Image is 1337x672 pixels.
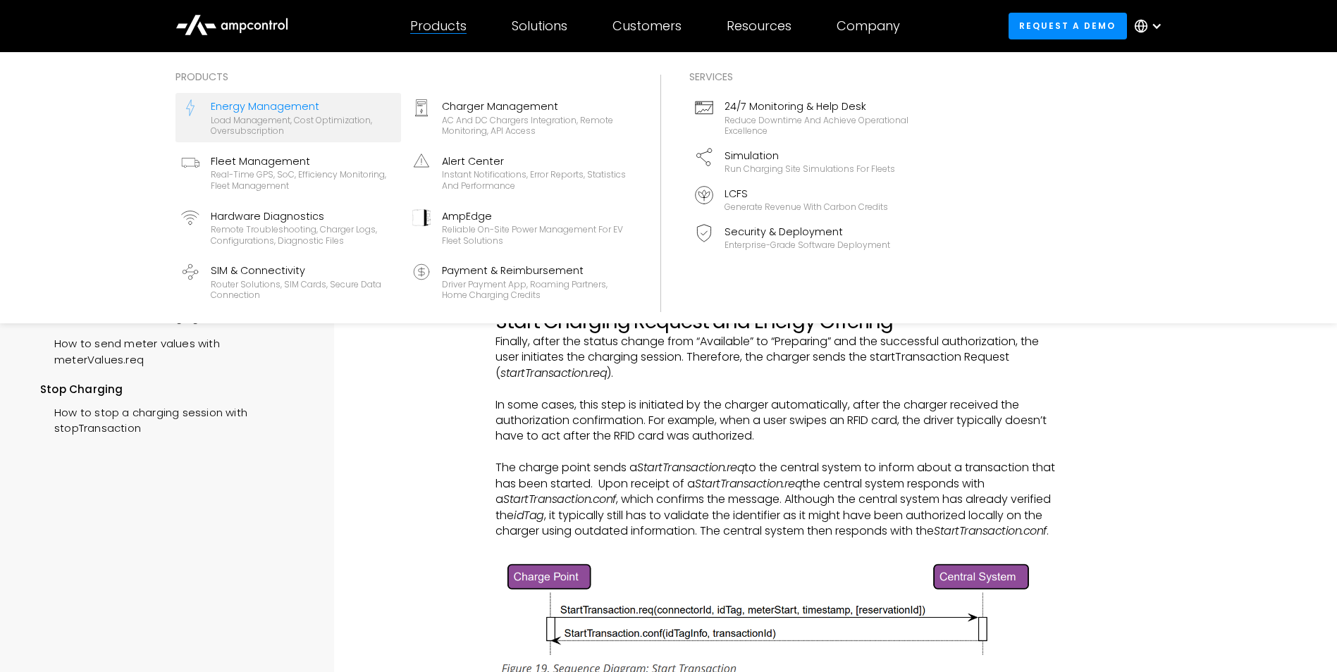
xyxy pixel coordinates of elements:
[1009,13,1127,39] a: Request a demo
[612,18,682,34] div: Customers
[40,329,307,371] a: How to send meter values with meterValues.req
[175,69,632,85] div: Products
[442,154,627,169] div: Alert Center
[211,224,395,246] div: Remote troubleshooting, charger logs, configurations, diagnostic files
[514,507,544,523] em: idTag
[407,93,632,142] a: Charger ManagementAC and DC chargers integration, remote monitoring, API access
[495,460,1063,539] p: The charge point sends a to the central system to inform about a transaction that has been starte...
[407,148,632,197] a: Alert CenterInstant notifications, error reports, statistics and performance
[495,397,1063,444] p: In some cases, this step is initiated by the charger automatically, after the charger received th...
[211,115,395,137] div: Load management, cost optimization, oversubscription
[442,99,627,114] div: Charger Management
[211,209,395,224] div: Hardware Diagnostics
[837,18,900,34] div: Company
[725,148,895,163] div: Simulation
[934,523,1047,539] em: StartTransaction.conf
[725,115,909,137] div: Reduce downtime and achieve operational excellence
[725,224,890,239] div: Security & Deployment
[512,18,567,34] div: Solutions
[410,18,467,34] div: Products
[211,263,395,278] div: SIM & Connectivity
[175,93,401,142] a: Energy ManagementLoad management, cost optimization, oversubscription
[495,381,1063,397] p: ‍
[495,444,1063,460] p: ‍
[689,142,915,180] a: SimulationRun charging site simulations for fleets
[727,18,791,34] div: Resources
[495,334,1063,381] p: Finally, after the status change from “Available” to “Preparing” and the successful authorization...
[725,99,909,114] div: 24/7 Monitoring & Help Desk
[407,257,632,306] a: Payment & ReimbursementDriver Payment App, Roaming Partners, Home Charging Credits
[442,209,627,224] div: AmpEdge
[442,263,627,278] div: Payment & Reimbursement
[689,180,915,218] a: LCFSGenerate revenue with carbon credits
[637,459,744,475] em: StartTransaction.req
[495,539,1063,554] p: ‍
[211,99,395,114] div: Energy Management
[725,186,888,201] div: LCFS
[725,201,888,213] div: Generate revenue with carbon credits
[442,279,627,301] div: Driver Payment App, Roaming Partners, Home Charging Credits
[500,365,607,381] em: startTransaction.req
[725,163,895,175] div: Run charging site simulations for fleets
[40,382,307,397] div: Stop Charging
[689,93,915,142] a: 24/7 Monitoring & Help DeskReduce downtime and achieve operational excellence
[695,475,802,492] em: StartTransaction.req
[407,203,632,252] a: AmpEdgeReliable On-site Power Management for EV Fleet Solutions
[503,491,616,507] em: StartTransaction.conf
[442,115,627,137] div: AC and DC chargers integration, remote monitoring, API access
[689,218,915,256] a: Security & DeploymentEnterprise-grade software deployment
[211,154,395,169] div: Fleet Management
[175,257,401,306] a: SIM & ConnectivityRouter Solutions, SIM Cards, Secure Data Connection
[725,239,890,251] div: Enterprise-grade software deployment
[689,69,915,85] div: Services
[211,279,395,301] div: Router Solutions, SIM Cards, Secure Data Connection
[442,224,627,246] div: Reliable On-site Power Management for EV Fleet Solutions
[175,148,401,197] a: Fleet ManagementReal-time GPS, SoC, efficiency monitoring, fleet management
[211,169,395,191] div: Real-time GPS, SoC, efficiency monitoring, fleet management
[442,169,627,191] div: Instant notifications, error reports, statistics and performance
[40,398,307,440] a: How to stop a charging session with stopTransaction
[175,203,401,252] a: Hardware DiagnosticsRemote troubleshooting, charger logs, configurations, diagnostic files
